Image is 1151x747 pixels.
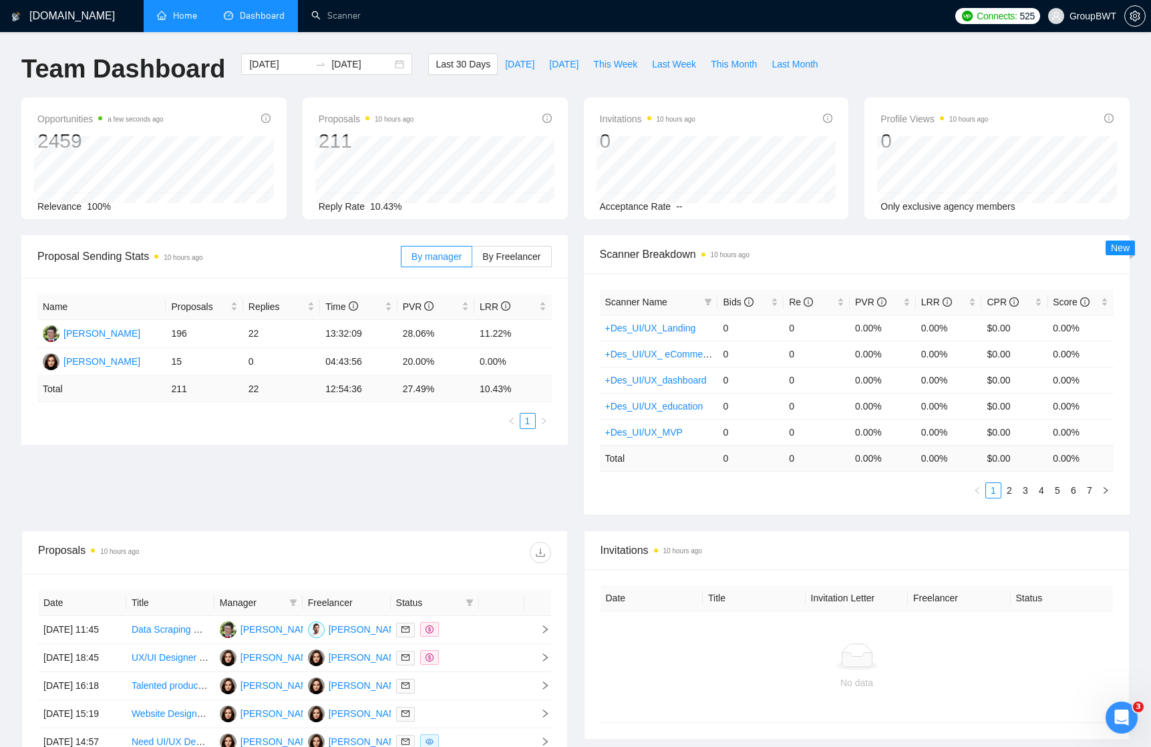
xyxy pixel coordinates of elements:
[536,413,552,429] button: right
[320,320,397,348] td: 13:32:09
[1082,482,1098,498] li: 7
[308,678,325,694] img: SK
[969,482,985,498] button: left
[325,301,357,312] span: Time
[43,355,140,366] a: SK[PERSON_NAME]
[723,297,753,307] span: Bids
[540,417,548,425] span: right
[243,348,320,376] td: 0
[38,616,126,644] td: [DATE] 11:45
[877,297,886,307] span: info-circle
[601,585,703,611] th: Date
[1098,482,1114,498] button: right
[1124,11,1146,21] a: setting
[498,53,542,75] button: [DATE]
[1124,5,1146,27] button: setting
[289,599,297,607] span: filter
[600,246,1114,263] span: Scanner Breakdown
[320,348,397,376] td: 04:43:56
[1111,243,1130,253] span: New
[652,57,696,71] span: Last Week
[1001,482,1017,498] li: 2
[436,57,490,71] span: Last 30 Days
[717,315,784,341] td: 0
[850,341,916,367] td: 0.00%
[530,709,550,718] span: right
[981,393,1047,419] td: $0.00
[21,53,225,85] h1: Team Dashboard
[1017,482,1033,498] li: 3
[530,547,550,558] span: download
[1098,482,1114,498] li: Next Page
[164,254,202,261] time: 10 hours ago
[921,297,952,307] span: LRR
[166,376,242,402] td: 211
[981,367,1047,393] td: $0.00
[916,393,982,419] td: 0.00%
[880,201,1015,212] span: Only exclusive agency members
[224,11,233,20] span: dashboard
[401,738,409,746] span: mail
[1050,483,1065,498] a: 5
[505,57,534,71] span: [DATE]
[703,585,806,611] th: Title
[586,53,645,75] button: This Week
[600,445,718,471] td: Total
[1106,702,1138,734] iframe: Intercom live chat
[308,708,405,718] a: SK[PERSON_NAME]
[717,341,784,367] td: 0
[850,445,916,471] td: 0.00 %
[1020,9,1035,23] span: 525
[880,111,988,127] span: Profile Views
[166,320,242,348] td: 196
[850,393,916,419] td: 0.00%
[249,57,310,71] input: Start date
[240,650,317,665] div: [PERSON_NAME]
[520,414,535,428] a: 1
[87,201,111,212] span: 100%
[401,682,409,690] span: mail
[1104,114,1114,123] span: info-circle
[717,393,784,419] td: 0
[1033,482,1049,498] li: 4
[220,736,317,746] a: SK[PERSON_NAME]
[969,482,985,498] li: Previous Page
[676,201,682,212] span: --
[403,301,434,312] span: PVR
[132,708,413,719] a: Website Designer for Dynamic & Interactive B2B Site (UI/UX Focus)
[850,315,916,341] td: 0.00%
[424,301,434,311] span: info-circle
[542,53,586,75] button: [DATE]
[63,326,140,341] div: [PERSON_NAME]
[1047,419,1114,445] td: 0.00%
[823,114,832,123] span: info-circle
[308,706,325,722] img: SK
[220,708,317,718] a: SK[PERSON_NAME]
[704,298,712,306] span: filter
[605,375,707,386] a: +Des_UI/UX_dashboard
[536,413,552,429] li: Next Page
[319,201,365,212] span: Reply Rate
[401,625,409,633] span: mail
[916,315,982,341] td: 0.00%
[605,323,696,333] a: +Des_UI/UX_Landing
[480,301,510,312] span: LRR
[37,128,164,154] div: 2459
[132,652,248,663] a: UX/UI Designer for web app
[744,297,754,307] span: info-circle
[37,201,81,212] span: Relevance
[240,678,317,693] div: [PERSON_NAME]
[319,128,414,154] div: 211
[474,376,551,402] td: 10.43 %
[401,710,409,718] span: mail
[530,653,550,662] span: right
[1125,11,1145,21] span: setting
[132,624,440,635] a: Data Scraping & Research Specialist (Physician Practices in [US_STATE])
[126,672,214,700] td: Talented product designer wanted - longterm
[916,341,982,367] td: 0.00%
[37,294,166,320] th: Name
[520,413,536,429] li: 1
[542,114,552,123] span: info-circle
[600,128,695,154] div: 0
[329,706,405,721] div: [PERSON_NAME]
